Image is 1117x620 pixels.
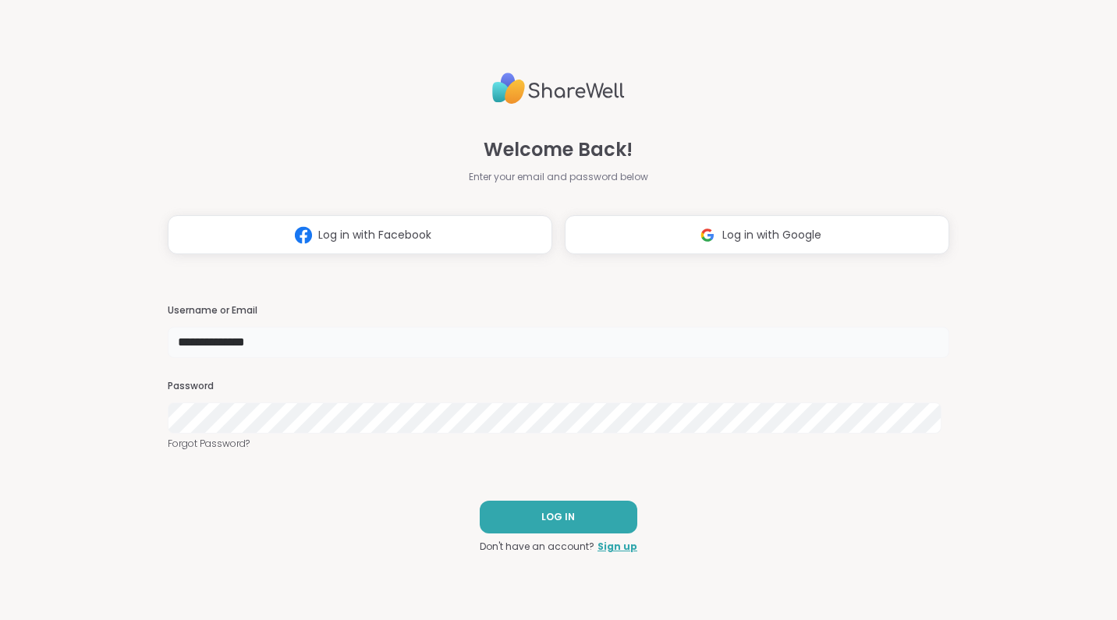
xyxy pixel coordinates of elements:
[168,215,552,254] button: Log in with Facebook
[168,380,949,393] h3: Password
[318,227,431,243] span: Log in with Facebook
[480,540,594,554] span: Don't have an account?
[598,540,637,554] a: Sign up
[484,136,633,164] span: Welcome Back!
[693,221,722,250] img: ShareWell Logomark
[492,66,625,111] img: ShareWell Logo
[469,170,648,184] span: Enter your email and password below
[565,215,949,254] button: Log in with Google
[541,510,575,524] span: LOG IN
[480,501,637,533] button: LOG IN
[722,227,821,243] span: Log in with Google
[168,437,949,451] a: Forgot Password?
[168,304,949,317] h3: Username or Email
[289,221,318,250] img: ShareWell Logomark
